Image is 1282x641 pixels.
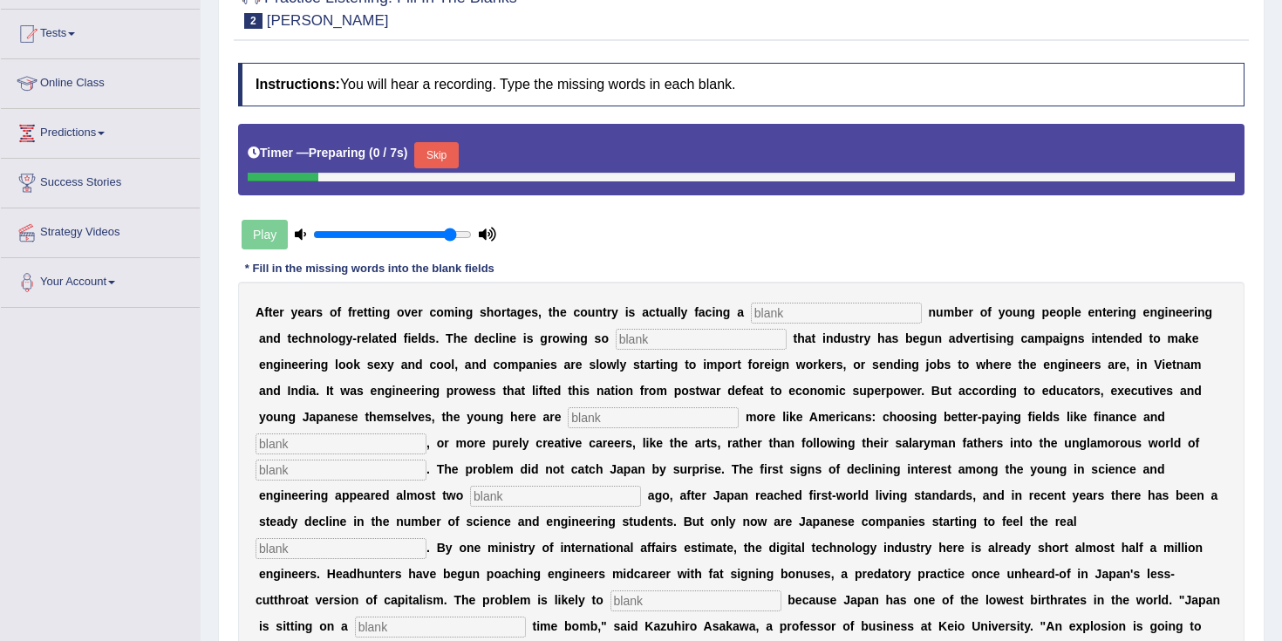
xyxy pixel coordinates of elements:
[479,358,487,372] b: d
[1,109,200,153] a: Predictions
[357,331,361,345] b: r
[1107,305,1114,319] b: e
[981,331,985,345] b: t
[999,331,1006,345] b: n
[397,305,405,319] b: o
[540,331,548,345] b: g
[309,146,365,160] b: Preparing
[996,331,999,345] b: i
[699,305,706,319] b: a
[288,331,292,345] b: t
[259,358,266,372] b: e
[751,303,922,324] input: blank
[564,358,571,372] b: a
[375,305,383,319] b: n
[435,331,439,345] b: .
[500,358,508,372] b: o
[404,146,408,160] b: )
[321,358,329,372] b: g
[499,331,502,345] b: i
[599,358,607,372] b: o
[304,305,311,319] b: a
[674,305,678,319] b: l
[373,146,404,160] b: 0 / 7s
[678,305,681,319] b: l
[962,305,969,319] b: e
[404,331,408,345] b: f
[748,358,753,372] b: f
[934,331,942,345] b: n
[663,358,671,372] b: n
[269,305,273,319] b: t
[633,358,640,372] b: s
[338,358,346,372] b: o
[297,305,304,319] b: e
[659,305,667,319] b: u
[617,358,620,372] b: l
[355,617,526,638] input: blank
[885,331,892,345] b: a
[453,331,461,345] b: h
[458,305,466,319] b: n
[378,331,383,345] b: t
[348,305,352,319] b: f
[968,305,972,319] b: r
[414,142,458,168] button: Skip
[310,358,313,372] b: i
[1063,331,1071,345] b: g
[331,331,338,345] b: o
[1074,305,1081,319] b: e
[560,331,569,345] b: w
[387,358,394,372] b: y
[1006,305,1013,319] b: o
[619,358,626,372] b: y
[944,305,954,319] b: m
[338,331,346,345] b: g
[625,305,629,319] b: i
[812,331,816,345] b: t
[805,331,812,345] b: a
[1020,305,1028,319] b: n
[305,331,313,345] b: h
[244,13,263,29] span: 2
[681,305,688,319] b: y
[526,358,533,372] b: a
[374,358,381,372] b: e
[595,305,603,319] b: n
[905,331,913,345] b: b
[533,358,541,372] b: n
[501,305,506,319] b: r
[472,358,480,372] b: n
[311,305,316,319] b: r
[569,331,573,345] b: i
[607,358,617,372] b: w
[689,358,697,372] b: o
[611,305,618,319] b: y
[549,305,553,319] b: t
[985,331,989,345] b: i
[826,331,834,345] b: n
[1,159,200,202] a: Success Stories
[368,331,372,345] b: l
[640,358,644,372] b: t
[352,331,357,345] b: -
[694,305,699,319] b: f
[405,305,412,319] b: v
[494,358,501,372] b: c
[1118,305,1122,319] b: i
[1053,331,1060,345] b: a
[841,331,849,345] b: u
[291,331,298,345] b: e
[436,305,444,319] b: o
[1190,305,1194,319] b: r
[667,305,674,319] b: a
[543,358,550,372] b: e
[411,331,418,345] b: e
[737,305,744,319] b: a
[548,331,552,345] b: r
[1192,331,1199,345] b: e
[337,305,341,319] b: f
[963,331,970,345] b: v
[465,358,472,372] b: a
[1013,305,1020,319] b: u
